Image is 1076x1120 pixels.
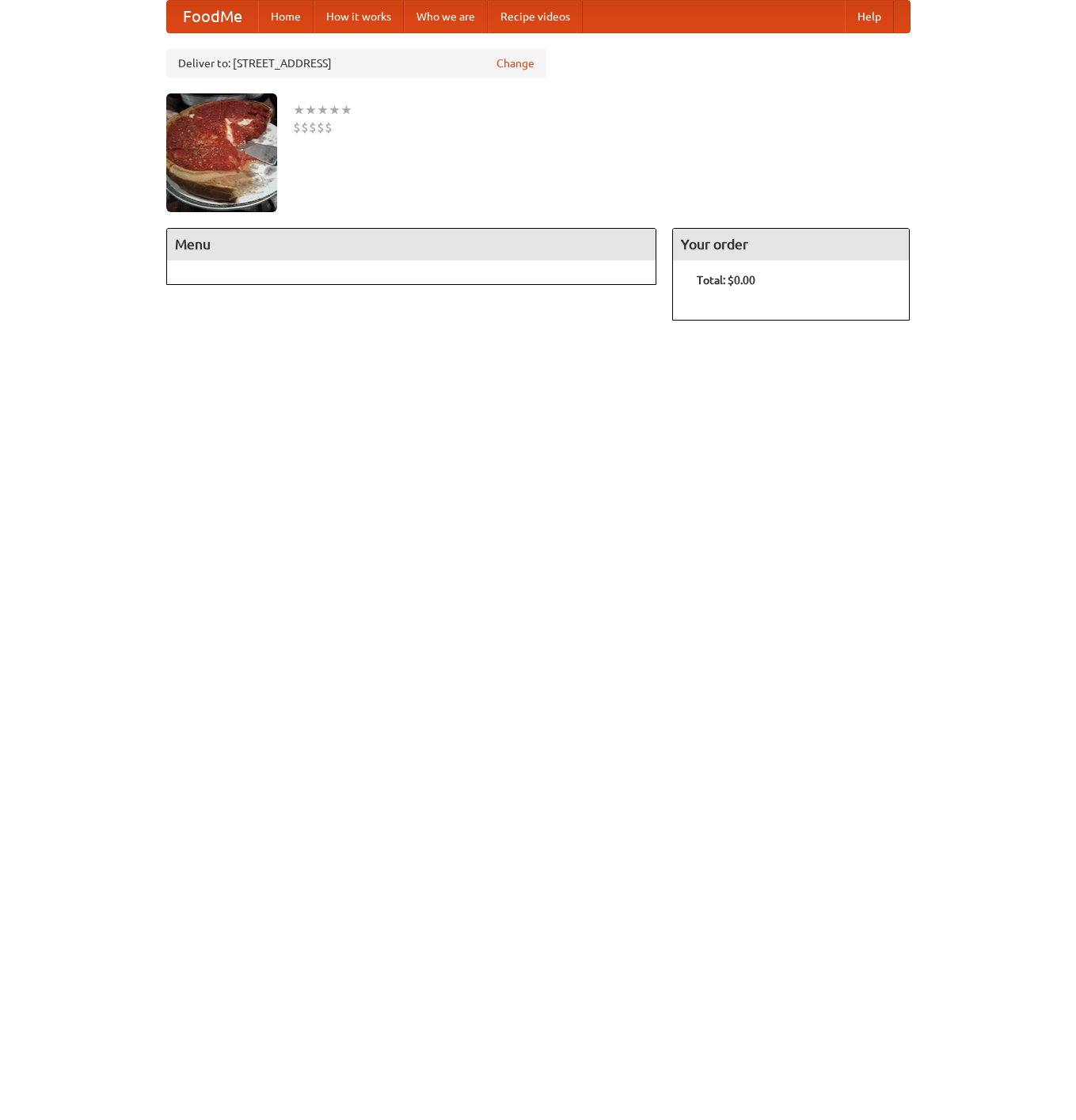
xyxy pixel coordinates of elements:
a: Change [496,55,534,71]
li: ★ [340,101,352,119]
li: $ [317,119,325,136]
li: $ [309,119,317,136]
b: Total: $0.00 [697,274,755,287]
img: angular.jpg [166,93,277,212]
a: How it works [314,1,404,32]
li: $ [325,119,333,136]
a: Help [845,1,894,32]
h4: Your order [673,229,909,260]
a: Who we are [404,1,488,32]
li: ★ [329,101,340,119]
li: $ [301,119,309,136]
li: ★ [305,101,317,119]
a: FoodMe [167,1,258,32]
div: Deliver to: [STREET_ADDRESS] [166,49,546,78]
li: $ [293,119,301,136]
h4: Menu [167,229,656,260]
li: ★ [317,101,329,119]
a: Recipe videos [488,1,583,32]
a: Home [258,1,314,32]
li: ★ [293,101,305,119]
